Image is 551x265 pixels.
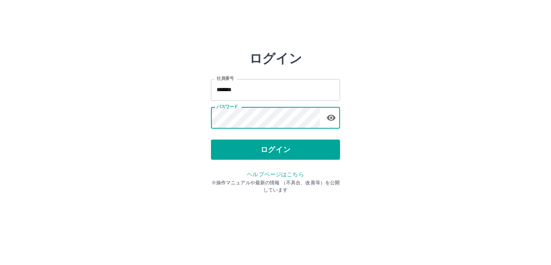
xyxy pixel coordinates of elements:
[211,140,340,160] button: ログイン
[247,171,304,177] a: ヘルプページはこちら
[249,51,302,66] h2: ログイン
[217,75,234,81] label: 社員番号
[217,104,238,110] label: パスワード
[211,179,340,194] p: ※操作マニュアルや最新の情報 （不具合、改善等）を公開しています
